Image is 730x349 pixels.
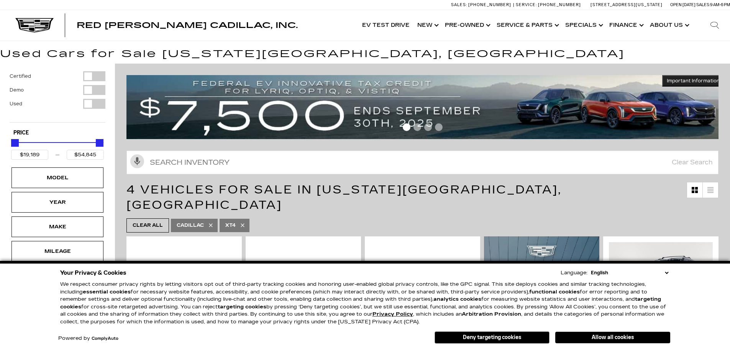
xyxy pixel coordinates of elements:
[177,221,204,230] span: Cadillac
[609,242,713,320] img: 2024 Cadillac XT4 Sport
[10,86,24,94] label: Demo
[710,2,730,7] span: 9 AM-6 PM
[670,2,696,7] span: Open [DATE]
[132,242,236,322] img: 2020 Cadillac XT4 Premium Luxury
[462,311,521,317] strong: Arbitration Provision
[372,311,413,317] a: Privacy Policy
[133,221,163,230] span: Clear All
[38,247,77,256] div: Mileage
[83,289,131,295] strong: essential cookies
[435,123,443,131] span: Go to slide 4
[413,10,441,41] a: New
[10,72,31,80] label: Certified
[561,10,605,41] a: Specials
[96,139,103,147] div: Maximum Price
[11,139,19,147] div: Minimum Price
[513,3,583,7] a: Service: [PHONE_NUMBER]
[529,289,580,295] strong: functional cookies
[67,150,104,160] input: Maximum
[468,2,511,7] span: [PHONE_NUMBER]
[77,21,298,29] a: Red [PERSON_NAME] Cadillac, Inc.
[696,2,710,7] span: Sales:
[605,10,646,41] a: Finance
[38,223,77,231] div: Make
[225,221,236,230] span: XT4
[646,10,692,41] a: About Us
[403,123,410,131] span: Go to slide 1
[435,331,550,344] button: Deny targeting cookies
[218,304,266,310] strong: targeting cookies
[11,241,103,262] div: MileageMileage
[441,10,493,41] a: Pre-Owned
[11,150,48,160] input: Minimum
[11,167,103,188] div: ModelModel
[662,75,724,87] button: Important Information
[433,296,481,302] strong: analytics cookies
[15,18,54,33] img: Cadillac Dark Logo with Cadillac White Text
[451,2,467,7] span: Sales:
[38,174,77,182] div: Model
[60,281,670,326] p: We respect consumer privacy rights by letting visitors opt out of third-party tracking cookies an...
[77,21,298,30] span: Red [PERSON_NAME] Cadillac, Inc.
[493,10,561,41] a: Service & Parts
[555,332,670,343] button: Allow all cookies
[667,78,720,84] span: Important Information
[358,10,413,41] a: EV Test Drive
[11,192,103,213] div: YearYear
[58,336,118,341] div: Powered by
[591,2,663,7] a: [STREET_ADDRESS][US_STATE]
[126,183,562,212] span: 4 Vehicles for Sale in [US_STATE][GEOGRAPHIC_DATA], [GEOGRAPHIC_DATA]
[413,123,421,131] span: Go to slide 2
[38,198,77,206] div: Year
[10,100,22,108] label: Used
[126,75,724,139] img: vrp-tax-ending-august-version
[251,242,355,322] img: 2019 Cadillac XT4 AWD Sport
[60,267,126,278] span: Your Privacy & Cookies
[589,269,670,277] select: Language Select
[92,336,118,341] a: ComplyAuto
[126,151,719,174] input: Search Inventory
[11,216,103,237] div: MakeMake
[371,242,474,322] img: 2022 Cadillac XT4 Sport
[10,71,105,122] div: Filter by Vehicle Type
[561,270,587,275] div: Language:
[451,3,513,7] a: Sales: [PHONE_NUMBER]
[424,123,432,131] span: Go to slide 3
[11,136,104,160] div: Price
[516,2,537,7] span: Service:
[130,154,144,168] svg: Click to toggle on voice search
[60,296,661,310] strong: targeting cookies
[538,2,581,7] span: [PHONE_NUMBER]
[13,129,102,136] h5: Price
